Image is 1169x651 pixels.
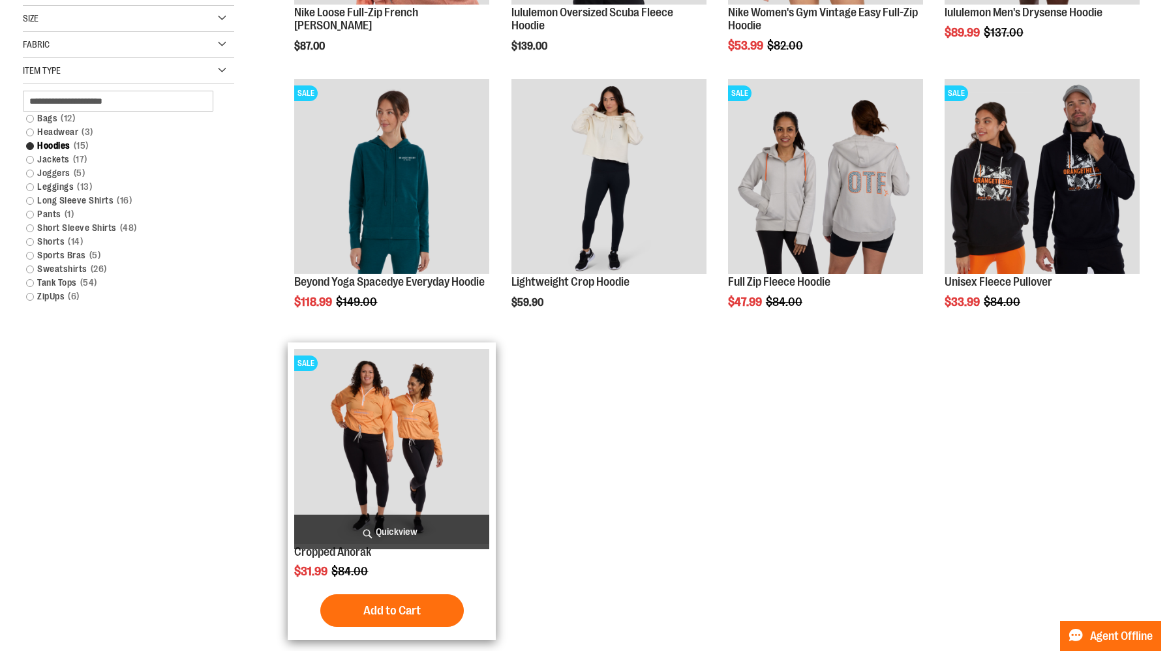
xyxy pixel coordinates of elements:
a: Nike Loose Full-Zip French [PERSON_NAME] [294,6,418,32]
span: Add to Cart [363,603,421,618]
a: lululemon Men's Drysense Hoodie [945,6,1102,19]
div: product [505,72,713,342]
a: lululemon Oversized Scuba Fleece Hoodie [511,6,673,32]
a: Headwear3 [20,125,222,139]
a: Beyond Yoga Spacedye Everyday Hoodie [294,275,485,288]
a: Cropped Anorak [294,545,371,558]
a: Hoodies15 [20,139,222,153]
a: Lightweight Crop Hoodie [511,79,706,276]
span: 16 [114,194,135,207]
span: $84.00 [331,565,370,578]
a: Pants1 [20,207,222,221]
div: product [938,72,1146,342]
a: Sweatshirts26 [20,262,222,276]
span: $87.00 [294,40,327,52]
img: Product image for Unisex Fleece Pullover [945,79,1140,274]
span: $137.00 [984,26,1025,39]
span: 48 [117,221,140,235]
span: $139.00 [511,40,549,52]
button: Agent Offline [1060,621,1161,651]
span: 14 [65,235,86,249]
img: Product image for Beyond Yoga Spacedye Everyday Hoodie [294,79,489,274]
a: Main Image of 1457091SALE [728,79,923,276]
span: 5 [70,166,89,180]
span: SALE [294,85,318,101]
span: Item Type [23,65,61,76]
span: 5 [86,249,104,262]
a: Leggings13 [20,180,222,194]
button: Add to Cart [320,594,464,627]
span: 3 [78,125,97,139]
div: product [721,72,930,342]
a: Nike Women's Gym Vintage Easy Full-Zip Hoodie [728,6,918,32]
a: Lightweight Crop Hoodie [511,275,630,288]
span: SALE [294,356,318,371]
span: $59.90 [511,297,545,309]
span: Size [23,13,38,23]
span: 26 [87,262,110,276]
a: Unisex Fleece Pullover [945,275,1052,288]
span: Fabric [23,39,50,50]
span: 15 [70,139,92,153]
a: Bags12 [20,112,222,125]
span: $149.00 [336,295,379,309]
span: $118.99 [294,295,334,309]
span: $53.99 [728,39,765,52]
div: product [288,342,496,641]
img: Lightweight Crop Hoodie [511,79,706,274]
a: Long Sleeve Shirts16 [20,194,222,207]
span: $82.00 [767,39,805,52]
span: 1 [61,207,78,221]
a: Quickview [294,515,489,549]
span: $33.99 [945,295,982,309]
img: Cropped Anorak primary image [294,349,489,544]
span: SALE [945,85,968,101]
span: Agent Offline [1090,630,1153,643]
span: $84.00 [766,295,804,309]
a: Product image for Unisex Fleece PulloverSALE [945,79,1140,276]
span: 6 [65,290,83,303]
a: Shorts14 [20,235,222,249]
img: Main Image of 1457091 [728,79,923,274]
span: $84.00 [984,295,1022,309]
span: $47.99 [728,295,764,309]
a: Cropped Anorak primary imageSALE [294,349,489,546]
span: 54 [77,276,100,290]
a: Jackets17 [20,153,222,166]
a: Full Zip Fleece Hoodie [728,275,830,288]
a: Product image for Beyond Yoga Spacedye Everyday HoodieSALE [294,79,489,276]
a: Tank Tops54 [20,276,222,290]
span: SALE [728,85,751,101]
span: $31.99 [294,565,329,578]
a: ZipUps6 [20,290,222,303]
div: product [288,72,496,342]
span: 17 [70,153,91,166]
span: 12 [57,112,78,125]
span: $89.99 [945,26,982,39]
a: Sports Bras5 [20,249,222,262]
a: Joggers5 [20,166,222,180]
span: 13 [74,180,95,194]
a: Short Sleeve Shirts48 [20,221,222,235]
